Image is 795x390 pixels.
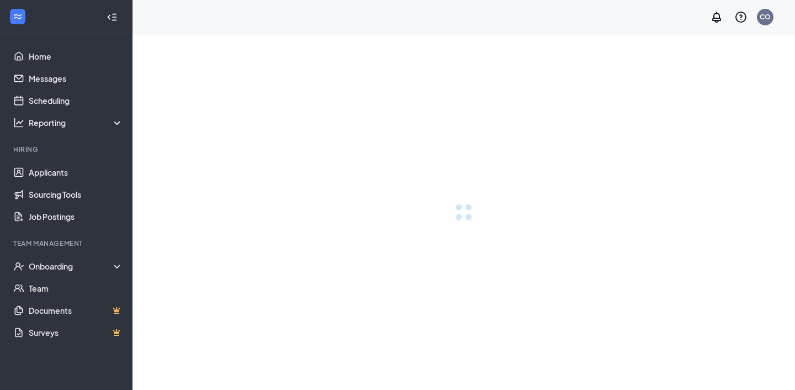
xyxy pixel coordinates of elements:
a: SurveysCrown [29,322,123,344]
div: Onboarding [29,261,124,272]
div: Hiring [13,145,121,154]
svg: Analysis [13,117,24,128]
svg: UserCheck [13,261,24,272]
svg: QuestionInfo [734,10,748,24]
a: Team [29,277,123,299]
a: Home [29,45,123,67]
svg: Notifications [710,10,723,24]
a: Applicants [29,161,123,183]
a: Messages [29,67,123,89]
svg: Collapse [107,12,118,23]
svg: WorkstreamLogo [12,11,23,22]
div: Team Management [13,239,121,248]
a: Scheduling [29,89,123,112]
a: Job Postings [29,205,123,228]
a: Sourcing Tools [29,183,123,205]
div: CO [760,12,771,22]
div: Reporting [29,117,124,128]
a: DocumentsCrown [29,299,123,322]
